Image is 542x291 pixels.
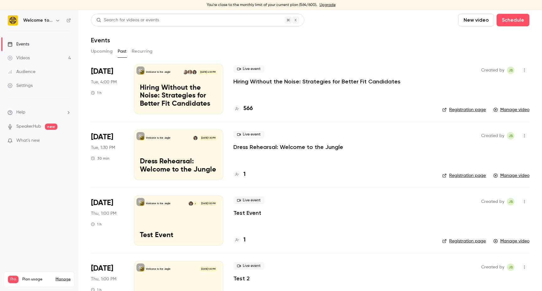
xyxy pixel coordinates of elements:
[8,82,33,89] div: Settings
[16,109,25,116] span: Help
[96,17,159,24] div: Search for videos or events
[91,66,113,77] span: [DATE]
[146,71,171,74] p: Welcome to the Jungle
[243,170,246,179] h4: 1
[507,132,514,140] span: Josie Braithwaite
[442,172,486,179] a: Registration page
[199,136,217,140] span: [DATE] 1:30 PM
[442,238,486,244] a: Registration page
[233,65,264,73] span: Live event
[91,156,109,161] div: 30 min
[508,198,513,205] span: JB
[16,137,40,144] span: What's new
[198,70,217,74] span: [DATE] 4:00 PM
[508,132,513,140] span: JB
[91,36,110,44] h1: Events
[91,130,124,180] div: Sep 30 Tue, 1:30 PM (Europe/London)
[45,124,57,130] span: new
[8,15,18,25] img: Welcome to the Jungle
[192,70,197,74] img: Alysia Wanczyk
[118,46,127,56] button: Past
[91,64,124,114] div: Sep 30 Tue, 4:00 PM (Europe/London)
[193,136,198,140] img: Alysia Wanczyk
[91,46,113,56] button: Upcoming
[233,143,343,151] a: Dress Rehearsal: Welcome to the Jungle
[16,123,41,130] a: SpeakerHub
[146,267,171,271] p: Welcome to the Jungle
[183,70,188,74] img: Lucy Szypula
[243,236,246,244] h4: 1
[199,267,217,271] span: [DATE] 1:00 PM
[8,109,71,116] li: help-dropdown-opener
[507,263,514,271] span: Josie Braithwaite
[140,158,217,174] p: Dress Rehearsal: Welcome to the Jungle
[243,104,253,113] h4: 566
[199,201,217,206] span: [DATE] 1:00 PM
[146,202,171,205] p: Welcome to the Jungle
[132,46,153,56] button: Recurring
[91,145,115,151] span: Tue, 1:30 PM
[56,277,71,282] a: Manage
[233,104,253,113] a: 566
[189,201,193,206] img: Alysia Wanczyk
[8,55,30,61] div: Videos
[134,130,223,180] a: Dress Rehearsal: Welcome to the JungleWelcome to the JungleAlysia Wanczyk[DATE] 1:30 PMDress Rehe...
[493,172,529,179] a: Manage video
[23,17,53,24] h6: Welcome to the Jungle
[8,276,19,283] span: Pro
[233,209,261,217] a: Test Event
[481,263,504,271] span: Created by
[193,201,198,206] div: J
[233,170,246,179] a: 1
[493,238,529,244] a: Manage video
[233,78,401,85] a: Hiring Without the Noise: Strategies for Better Fit Candidates
[497,14,529,26] button: Schedule
[140,84,217,108] p: Hiring Without the Noise: Strategies for Better Fit Candidates
[91,198,113,208] span: [DATE]
[508,263,513,271] span: JB
[91,90,102,95] div: 1 h
[320,3,336,8] a: Upgrade
[91,263,113,273] span: [DATE]
[493,107,529,113] a: Manage video
[442,107,486,113] a: Registration page
[507,66,514,74] span: Josie Braithwaite
[140,231,217,240] p: Test Event
[481,66,504,74] span: Created by
[91,195,124,246] div: Sep 18 Thu, 1:00 PM (Europe/London)
[91,210,116,217] span: Thu, 1:00 PM
[91,222,102,227] div: 1 h
[63,138,71,144] iframe: Noticeable Trigger
[458,14,494,26] button: New video
[134,64,223,114] a: Hiring Without the Noise: Strategies for Better Fit CandidatesWelcome to the JungleAlysia Wanczyk...
[91,276,116,282] span: Thu, 1:00 PM
[233,262,264,270] span: Live event
[22,277,52,282] span: Plan usage
[8,41,29,47] div: Events
[481,132,504,140] span: Created by
[8,69,35,75] div: Audience
[233,275,250,282] a: Test 2
[91,79,117,85] span: Tue, 4:00 PM
[508,66,513,74] span: JB
[233,236,246,244] a: 1
[233,131,264,138] span: Live event
[507,198,514,205] span: Josie Braithwaite
[146,136,171,140] p: Welcome to the Jungle
[233,197,264,204] span: Live event
[188,70,192,74] img: Cat Symons
[481,198,504,205] span: Created by
[91,132,113,142] span: [DATE]
[134,195,223,246] a: Test EventWelcome to the JungleJAlysia Wanczyk[DATE] 1:00 PMTest Event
